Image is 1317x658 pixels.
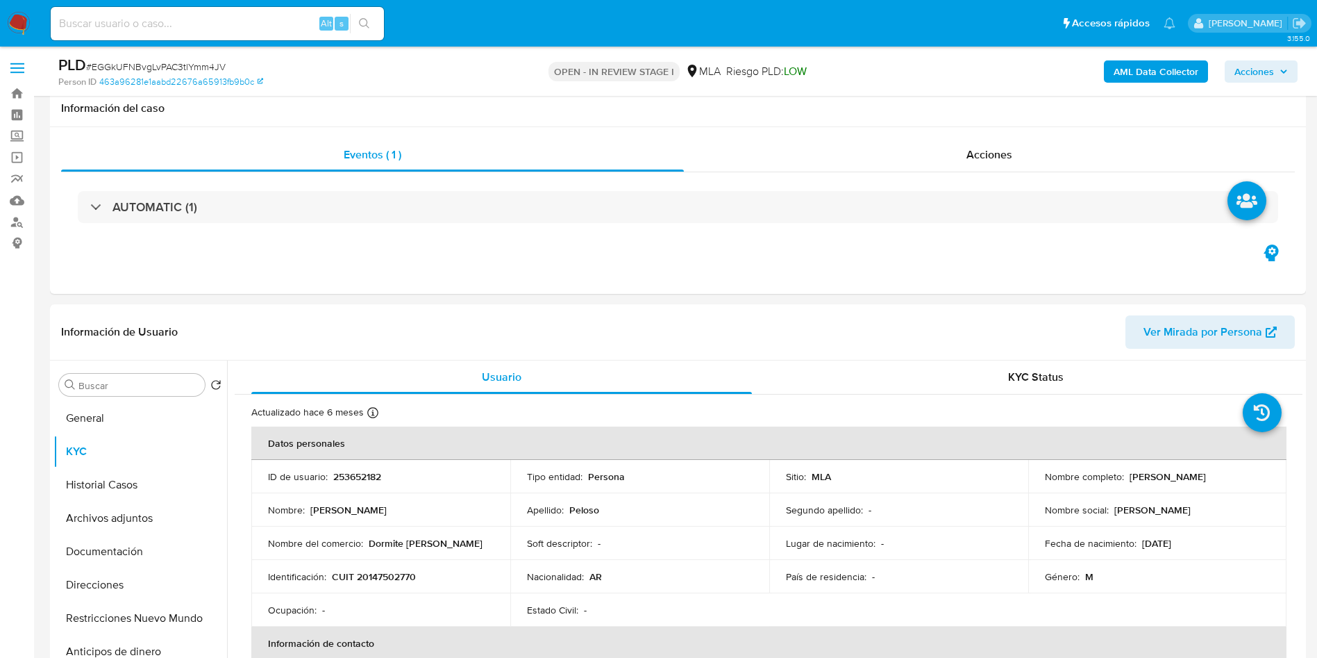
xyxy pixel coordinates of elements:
b: AML Data Collector [1114,60,1198,83]
span: LOW [784,63,807,79]
span: Acciones [966,147,1012,163]
p: Tipo entidad : [527,470,582,483]
span: KYC Status [1008,369,1064,385]
span: # EGGkUFNBvgLvPAC3tlYmm4JV [86,60,226,74]
button: Acciones [1225,60,1298,83]
span: Accesos rápidos [1072,16,1150,31]
button: Ver Mirada por Persona [1125,315,1295,349]
p: Segundo apellido : [786,504,863,516]
button: Restricciones Nuevo Mundo [53,602,227,635]
p: - [598,537,601,550]
h1: Información del caso [61,101,1295,115]
b: Person ID [58,76,97,88]
button: Buscar [65,379,76,390]
p: Nombre completo : [1045,470,1124,483]
p: [DATE] [1142,537,1171,550]
p: CUIT 20147502770 [332,570,416,583]
p: 253652182 [333,470,381,483]
button: Volver al orden por defecto [210,379,221,395]
span: Acciones [1234,60,1274,83]
p: Dormite [PERSON_NAME] [369,537,483,550]
p: Persona [588,470,625,483]
a: 463a96281e1aabd22676a65913fb9b0c [99,76,263,88]
b: PLD [58,54,86,76]
p: - [872,570,875,583]
span: s [339,17,344,30]
span: Ver Mirada por Persona [1143,315,1262,349]
p: Soft descriptor : [527,537,592,550]
button: Direcciones [53,568,227,602]
p: ID de usuario : [268,470,328,483]
p: [PERSON_NAME] [1114,504,1191,516]
p: Lugar de nacimiento : [786,537,875,550]
h1: Información de Usuario [61,325,178,339]
p: OPEN - IN REVIEW STAGE I [548,62,680,81]
p: Fecha de nacimiento : [1045,537,1136,550]
p: M [1085,570,1093,583]
th: Datos personales [251,427,1286,460]
p: Estado Civil : [527,604,578,616]
a: Salir [1292,16,1307,31]
div: AUTOMATIC (1) [78,191,1278,223]
input: Buscar usuario o caso... [51,15,384,33]
button: AML Data Collector [1104,60,1208,83]
p: Peloso [569,504,599,516]
button: KYC [53,435,227,468]
button: search-icon [350,14,378,33]
a: Notificaciones [1164,17,1175,29]
p: - [881,537,884,550]
p: - [869,504,871,516]
span: Usuario [482,369,521,385]
span: Eventos ( 1 ) [344,147,401,163]
p: MLA [812,470,831,483]
p: Nacionalidad : [527,570,584,583]
span: Alt [321,17,332,30]
p: - [322,604,325,616]
span: Riesgo PLD: [726,64,807,79]
p: Nombre : [268,504,305,516]
button: General [53,402,227,435]
p: AR [589,570,602,583]
p: rocio.garcia@mercadolibre.com [1209,17,1287,30]
p: Sitio : [786,470,806,483]
button: Archivos adjuntos [53,502,227,535]
p: Actualizado hace 6 meses [251,406,364,419]
p: Apellido : [527,504,564,516]
p: Nombre social : [1045,504,1109,516]
button: Historial Casos [53,468,227,502]
p: [PERSON_NAME] [1130,470,1206,483]
p: País de residencia : [786,570,866,583]
p: Nombre del comercio : [268,537,363,550]
p: Género : [1045,570,1080,583]
input: Buscar [78,379,199,392]
button: Documentación [53,535,227,568]
p: Identificación : [268,570,326,583]
p: Ocupación : [268,604,317,616]
h3: AUTOMATIC (1) [112,199,197,215]
p: - [584,604,587,616]
div: MLA [685,64,721,79]
p: [PERSON_NAME] [310,504,387,516]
